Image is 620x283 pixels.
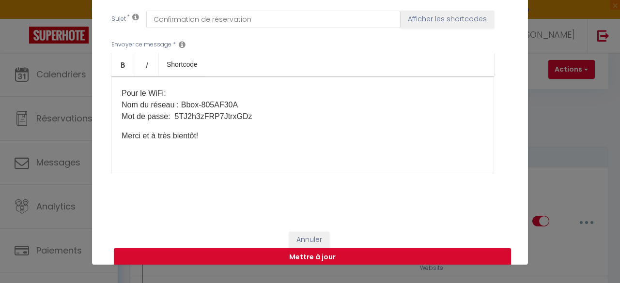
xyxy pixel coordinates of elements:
button: Ouvrir le widget de chat LiveChat [8,4,37,33]
button: Mettre à jour [114,248,511,267]
i: Message [179,41,186,48]
label: Envoyer ce message [111,40,171,49]
p: Pour le WiFi: Nom du réseau : Bbox-805AF30A​ Mot de passe: 5TJ2h3zFRP7JtrxGDz​​ [122,76,484,122]
button: Annuler [289,232,329,248]
i: Subject [132,13,139,21]
button: Afficher les shortcodes [401,11,494,28]
label: Sujet [111,15,126,25]
a: Italic [135,53,159,76]
div: ​ [111,76,494,173]
a: Bold [111,53,135,76]
a: Shortcode [159,53,205,76]
p: Merci et à très bientôt! [122,130,484,142]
